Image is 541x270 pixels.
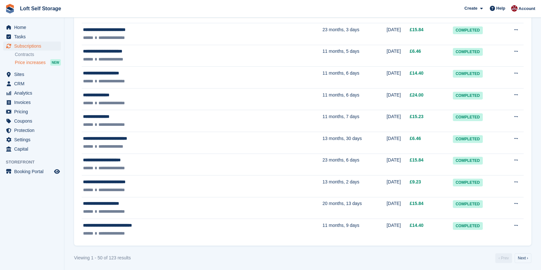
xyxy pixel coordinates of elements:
[410,27,424,32] span: £15.84
[410,179,421,184] span: £9.23
[3,144,61,154] a: menu
[387,92,401,98] span: [DATE]
[387,157,401,163] span: [DATE]
[53,168,61,175] a: Preview store
[410,157,424,163] span: £15.84
[496,5,505,12] span: Help
[453,135,483,143] span: Completed
[3,135,61,144] a: menu
[410,92,424,98] span: £24.00
[322,201,362,206] span: 20 months, 13 days
[3,126,61,135] a: menu
[322,27,359,32] span: 23 months, 3 days
[387,27,401,32] span: [DATE]
[14,107,53,116] span: Pricing
[453,92,483,99] span: Completed
[17,3,64,14] a: Loft Self Storage
[322,136,362,141] span: 13 months, 30 days
[14,32,53,41] span: Tasks
[14,70,53,79] span: Sites
[387,114,401,119] span: [DATE]
[14,144,53,154] span: Capital
[14,126,53,135] span: Protection
[495,253,512,263] a: Previous
[322,114,359,119] span: 11 months, 7 days
[14,88,53,98] span: Analytics
[3,167,61,176] a: menu
[453,200,483,208] span: Completed
[14,98,53,107] span: Invoices
[464,5,477,12] span: Create
[410,223,424,228] span: £14.40
[410,114,424,119] span: £15.23
[453,179,483,186] span: Completed
[387,49,401,54] span: [DATE]
[518,5,535,12] span: Account
[50,59,61,66] div: NEW
[410,70,424,76] span: £14.40
[3,70,61,79] a: menu
[387,223,401,228] span: [DATE]
[3,79,61,88] a: menu
[3,32,61,41] a: menu
[74,255,131,261] div: Viewing 1 - 50 of 123 results
[14,79,53,88] span: CRM
[453,70,483,78] span: Completed
[322,223,359,228] span: 11 months, 9 days
[322,92,359,98] span: 11 months, 6 days
[3,88,61,98] a: menu
[15,59,61,66] a: Price increases NEW
[387,201,401,206] span: [DATE]
[3,107,61,116] a: menu
[515,253,531,263] a: Next
[511,5,518,12] img: James Johnson
[3,98,61,107] a: menu
[3,23,61,32] a: menu
[15,51,61,58] a: Contracts
[15,60,46,66] span: Price increases
[14,116,53,126] span: Coupons
[387,70,401,76] span: [DATE]
[453,48,483,56] span: Completed
[410,49,421,54] span: £6.46
[453,113,483,121] span: Completed
[14,23,53,32] span: Home
[3,116,61,126] a: menu
[387,179,401,184] span: [DATE]
[14,135,53,144] span: Settings
[410,136,421,141] span: £6.46
[387,136,401,141] span: [DATE]
[322,179,359,184] span: 13 months, 2 days
[14,167,53,176] span: Booking Portal
[6,159,64,165] span: Storefront
[453,157,483,164] span: Completed
[410,201,424,206] span: £15.84
[3,42,61,51] a: menu
[494,253,533,263] nav: Pages
[14,42,53,51] span: Subscriptions
[5,4,15,14] img: stora-icon-8386f47178a22dfd0bd8f6a31ec36ba5ce8667c1dd55bd0f319d3a0aa187defe.svg
[453,26,483,34] span: Completed
[322,70,359,76] span: 11 months, 6 days
[453,222,483,230] span: Completed
[322,49,359,54] span: 11 months, 5 days
[322,157,359,163] span: 23 months, 6 days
